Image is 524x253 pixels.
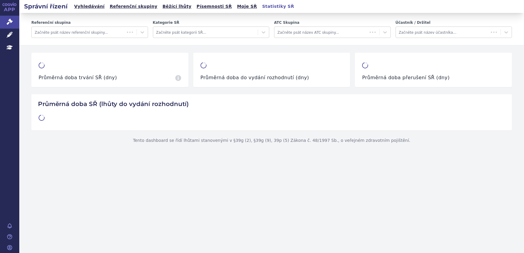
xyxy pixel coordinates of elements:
[39,74,117,81] h3: Průměrná doba trvání SŘ (dny)
[277,28,364,36] div: Začněte psát název ATC skupiny...
[156,28,255,36] div: Začněte psát kategorii SŘ...
[161,2,193,11] a: Běžící lhůty
[36,100,507,108] h2: Průměrná doba SŘ (lhůty do vydání rozhodnutí)
[399,28,486,36] div: Začněte psát název účastníka...
[195,2,234,11] a: Písemnosti SŘ
[362,74,450,81] h3: Průměrná doba přerušení SŘ (dny)
[200,74,309,81] h3: Průměrná doba do vydání rozhodnutí (dny)
[19,2,72,11] h2: Správní řízení
[31,130,512,151] p: Tento dashboard se řídí lhůtami stanovenými v §39g (2), §39g (9), 39p (5) Zákona č. 48/1997 Sb., ...
[396,20,512,25] label: Účastník / Držitel
[108,2,159,11] a: Referenční skupiny
[153,20,270,25] label: Kategorie SŘ
[72,2,106,11] a: Vyhledávání
[235,2,259,11] a: Moje SŘ
[260,2,296,11] a: Statistiky SŘ
[31,20,148,25] label: Referenční skupina
[274,20,391,25] label: ATC Skupina
[35,28,122,36] div: Začněte psát název referenční skupiny...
